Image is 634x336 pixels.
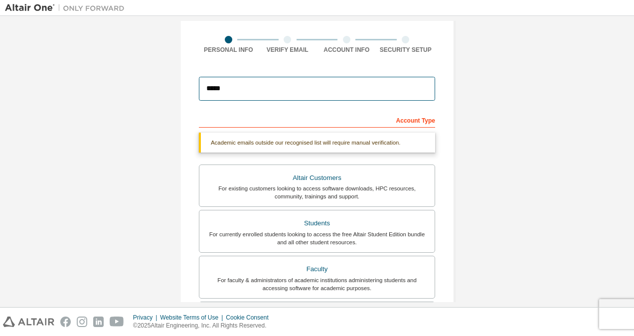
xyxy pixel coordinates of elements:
div: Privacy [133,314,160,322]
img: Altair One [5,3,130,13]
div: Faculty [205,262,429,276]
div: Security Setup [376,46,436,54]
div: Academic emails outside our recognised list will require manual verification. [199,133,435,153]
div: Verify Email [258,46,317,54]
div: For faculty & administrators of academic institutions administering students and accessing softwa... [205,276,429,292]
img: altair_logo.svg [3,317,54,327]
div: Website Terms of Use [160,314,226,322]
div: For currently enrolled students looking to access the free Altair Student Edition bundle and all ... [205,230,429,246]
div: Cookie Consent [226,314,274,322]
div: For existing customers looking to access software downloads, HPC resources, community, trainings ... [205,184,429,200]
div: Account Info [317,46,376,54]
div: Students [205,216,429,230]
img: facebook.svg [60,317,71,327]
p: © 2025 Altair Engineering, Inc. All Rights Reserved. [133,322,275,330]
img: linkedin.svg [93,317,104,327]
img: youtube.svg [110,317,124,327]
div: Altair Customers [205,171,429,185]
div: Personal Info [199,46,258,54]
div: Account Type [199,112,435,128]
img: instagram.svg [77,317,87,327]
